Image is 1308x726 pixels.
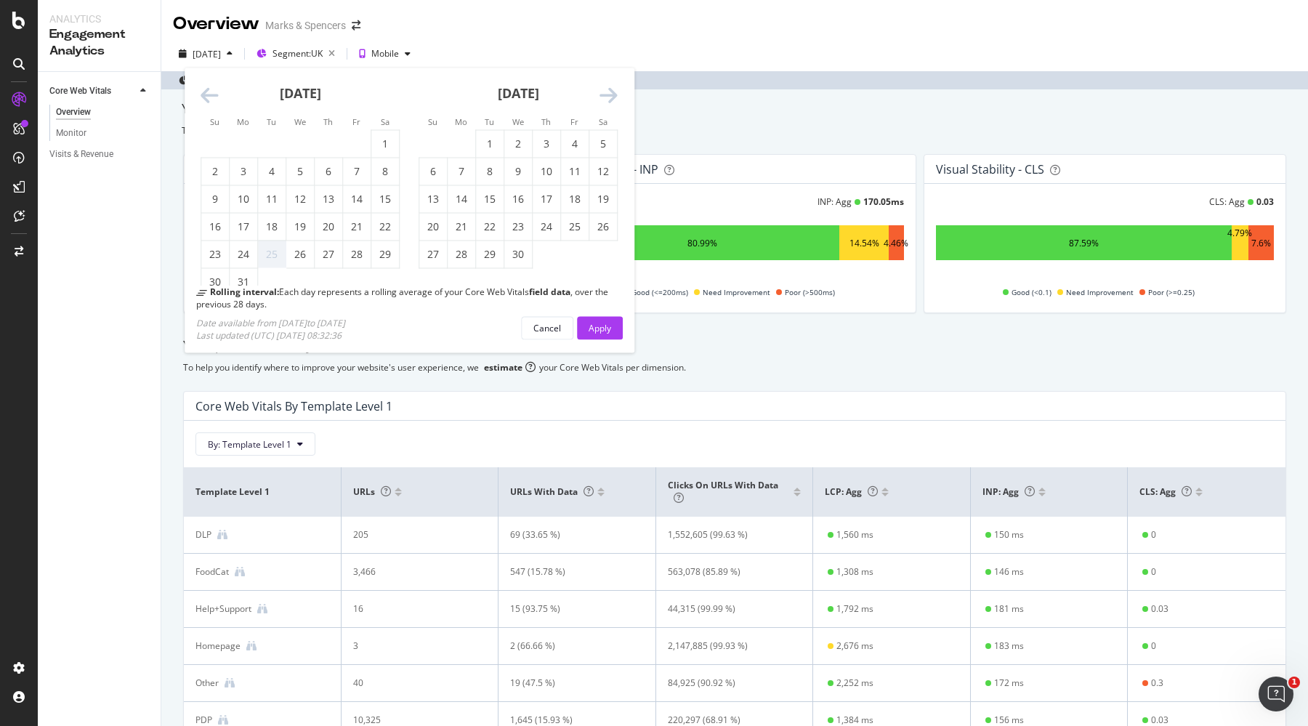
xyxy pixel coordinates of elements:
td: Wednesday, April 2, 2025 [504,130,533,158]
td: Saturday, April 26, 2025 [589,213,618,241]
div: 3 [230,164,257,179]
span: Poor (>=0.25) [1148,283,1195,301]
div: 16 [353,602,473,616]
span: LCP: Agg [825,485,878,498]
div: estimate [484,361,522,374]
div: To help you identify where to improve your website's user experience, we your Core Web Vitals per... [183,361,1286,374]
div: Calendar [185,68,634,286]
div: 26 [286,247,314,262]
div: 14 [448,192,475,206]
div: 17 [230,219,257,234]
div: 44,315 (99.99 %) [668,602,788,616]
td: Saturday, March 15, 2025 [371,185,400,213]
div: 150 ms [994,528,1024,541]
div: 1 [476,137,504,151]
div: 0 [1151,528,1156,541]
td: Monday, March 3, 2025 [230,158,258,185]
td: Tuesday, April 29, 2025 [476,241,504,268]
div: 1,792 ms [836,602,873,616]
td: Wednesday, March 12, 2025 [286,185,315,213]
div: 19 [286,219,314,234]
td: Wednesday, April 30, 2025 [504,241,533,268]
div: 172 ms [994,677,1024,690]
td: Sunday, March 9, 2025 [201,185,230,213]
span: By: Template Level 1 [208,438,291,451]
div: 2 (66.66 %) [510,640,630,653]
div: 6 [315,164,342,179]
div: 3 [353,640,473,653]
div: 25 [258,247,286,262]
div: 15 [371,192,399,206]
div: 30 [504,247,532,262]
div: 11 [258,192,286,206]
button: By: Template Level 1 [195,432,315,456]
div: 15 [476,192,504,206]
div: 11 [561,164,589,179]
div: 16 [504,192,532,206]
div: This dashboard represents how Google measures your website's user experience based on [182,124,1288,137]
div: DLP [195,528,211,541]
td: Friday, March 14, 2025 [343,185,371,213]
td: Wednesday, April 23, 2025 [504,213,533,241]
div: 13 [315,192,342,206]
div: Date available from [DATE] to [DATE] [196,316,345,328]
small: Su [428,116,437,127]
div: 547 (15.78 %) [510,565,630,578]
div: 4.46% [884,237,908,249]
div: 563,078 (85.89 %) [668,565,788,578]
td: Friday, April 18, 2025 [561,185,589,213]
div: 84,925 (90.92 %) [668,677,788,690]
div: Visual Stability - CLS [936,162,1044,177]
td: Sunday, March 30, 2025 [201,268,230,296]
div: 10 [533,164,560,179]
span: 1 [1288,677,1300,688]
div: 23 [201,247,229,262]
div: Last updated (UTC) [DATE] 08:32:36 [196,328,345,341]
td: Wednesday, April 9, 2025 [504,158,533,185]
div: 181 ms [994,602,1024,616]
div: Apply [589,321,611,334]
div: 5 [589,137,617,151]
td: Sunday, April 27, 2025 [419,241,448,268]
div: Other [195,677,219,690]
iframe: Intercom live chat [1259,677,1293,711]
span: INP: Agg [982,485,1035,498]
td: Friday, April 11, 2025 [561,158,589,185]
div: 13 [419,192,447,206]
div: 9 [201,192,229,206]
div: Marks & Spencers [265,18,346,33]
small: Th [541,116,551,127]
div: 7 [448,164,475,179]
span: Clicks on URLs with data [668,479,778,504]
td: Friday, April 25, 2025 [561,213,589,241]
div: 23 [504,219,532,234]
td: Wednesday, March 26, 2025 [286,241,315,268]
small: We [512,116,524,127]
div: 22 [371,219,399,234]
div: 10 [230,192,257,206]
td: Sunday, April 13, 2025 [419,185,448,213]
div: 24 [230,247,257,262]
div: 15 (93.75 %) [510,602,630,616]
td: Sunday, March 23, 2025 [201,241,230,268]
a: Overview [56,105,150,120]
button: [DATE] [173,42,238,65]
div: 20 [419,219,447,234]
td: Tuesday, April 15, 2025 [476,185,504,213]
b: Rolling interval: [210,286,279,298]
td: Thursday, March 27, 2025 [315,241,343,268]
strong: [DATE] [498,84,539,102]
div: 8 [476,164,504,179]
div: Homepage [195,640,241,653]
div: 69 (33.65 %) [510,528,630,541]
td: Friday, April 4, 2025 [561,130,589,158]
div: 2,252 ms [836,677,873,690]
td: Saturday, March 1, 2025 [371,130,400,158]
div: Move backward to switch to the previous month. [201,86,219,106]
td: Saturday, March 8, 2025 [371,158,400,185]
div: 19 (47.5 %) [510,677,630,690]
div: 27 [315,247,342,262]
div: INP: Agg [817,195,852,208]
div: 0 [1151,640,1156,653]
div: 0.3 [1151,677,1163,690]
